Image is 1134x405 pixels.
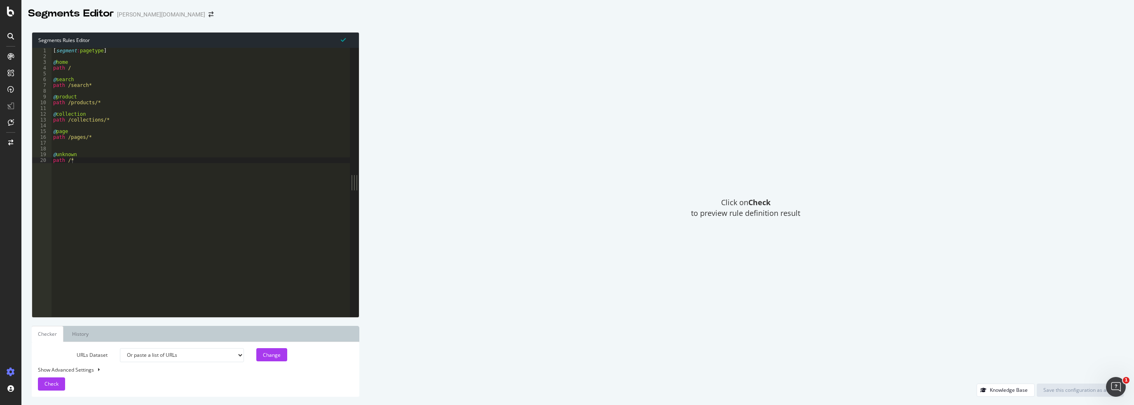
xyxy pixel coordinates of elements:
[977,386,1035,393] a: Knowledge Base
[32,48,52,54] div: 1
[256,348,287,361] button: Change
[209,12,213,17] div: arrow-right-arrow-left
[1037,384,1124,397] button: Save this configuration as active
[32,326,63,342] a: Checker
[1043,386,1117,393] div: Save this configuration as active
[32,117,52,123] div: 13
[32,71,52,77] div: 5
[32,65,52,71] div: 4
[263,351,281,358] div: Change
[1123,377,1129,384] span: 1
[748,197,771,207] strong: Check
[1106,377,1126,397] iframe: Intercom live chat
[32,134,52,140] div: 16
[32,157,52,163] div: 20
[32,105,52,111] div: 11
[32,100,52,105] div: 10
[32,140,52,146] div: 17
[32,111,52,117] div: 12
[977,384,1035,397] button: Knowledge Base
[32,82,52,88] div: 7
[28,7,114,21] div: Segments Editor
[32,146,52,152] div: 18
[341,36,346,44] span: Syntax is valid
[32,366,347,373] div: Show Advanced Settings
[32,348,114,362] label: URLs Dataset
[691,197,800,218] span: Click on to preview rule definition result
[32,33,359,48] div: Segments Rules Editor
[32,94,52,100] div: 9
[117,10,205,19] div: [PERSON_NAME][DOMAIN_NAME]
[32,54,52,59] div: 2
[990,386,1028,393] div: Knowledge Base
[32,77,52,82] div: 6
[32,123,52,129] div: 14
[32,88,52,94] div: 8
[32,59,52,65] div: 3
[38,377,65,391] button: Check
[32,129,52,134] div: 15
[66,326,95,342] a: History
[45,380,59,387] span: Check
[32,152,52,157] div: 19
